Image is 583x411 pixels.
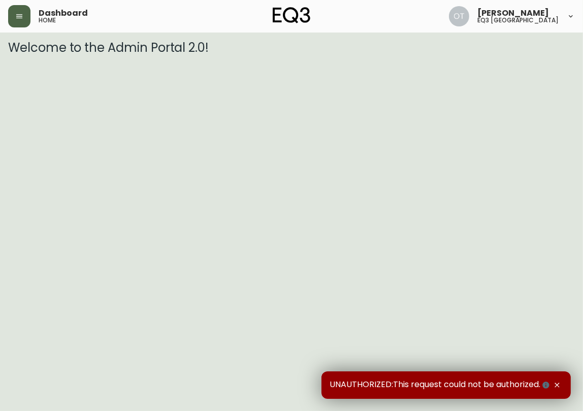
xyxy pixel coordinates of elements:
[330,380,552,391] span: UNAUTHORIZED:This request could not be authorized.
[273,7,310,23] img: logo
[8,41,575,55] h3: Welcome to the Admin Portal 2.0!
[477,17,559,23] h5: eq3 [GEOGRAPHIC_DATA]
[477,9,549,17] span: [PERSON_NAME]
[39,17,56,23] h5: home
[39,9,88,17] span: Dashboard
[449,6,469,26] img: 5d4d18d254ded55077432b49c4cb2919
